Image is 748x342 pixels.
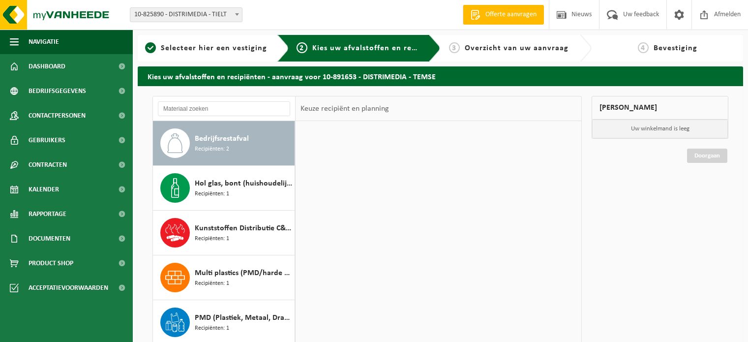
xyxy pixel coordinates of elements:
a: Doorgaan [687,149,727,163]
div: Keuze recipiënt en planning [296,96,394,121]
span: Documenten [29,226,70,251]
span: Recipiënten: 1 [195,324,229,333]
span: 10-825890 - DISTRIMEDIA - TIELT [130,7,242,22]
span: Kies uw afvalstoffen en recipiënten [312,44,448,52]
span: Recipiënten: 2 [195,145,229,154]
span: PMD (Plastiek, Metaal, Drankkartons) (bedrijven) [195,312,292,324]
span: 4 [638,42,649,53]
span: Bevestiging [654,44,697,52]
a: Offerte aanvragen [463,5,544,25]
span: 1 [145,42,156,53]
a: 1Selecteer hier een vestiging [143,42,269,54]
p: Uw winkelmand is leeg [592,120,728,138]
span: Hol glas, bont (huishoudelijk) [195,178,292,189]
button: Bedrijfsrestafval Recipiënten: 2 [153,121,295,166]
span: Contracten [29,153,67,177]
button: Kunststoffen Distributie C&I (CR) Recipiënten: 1 [153,211,295,255]
span: Recipiënten: 1 [195,279,229,288]
span: Multi plastics (PMD/harde kunststoffen/spanbanden/EPS/folie naturel/folie gemengd) [195,267,292,279]
span: 10-825890 - DISTRIMEDIA - TIELT [130,8,242,22]
span: Dashboard [29,54,65,79]
span: Gebruikers [29,128,65,153]
span: Recipiënten: 1 [195,189,229,199]
div: [PERSON_NAME] [592,96,728,120]
span: Navigatie [29,30,59,54]
span: Contactpersonen [29,103,86,128]
span: 3 [449,42,460,53]
span: 2 [297,42,307,53]
span: Recipiënten: 1 [195,234,229,244]
span: Offerte aanvragen [483,10,539,20]
span: Kunststoffen Distributie C&I (CR) [195,222,292,234]
span: Kalender [29,177,59,202]
span: Product Shop [29,251,73,276]
span: Selecteer hier een vestiging [161,44,267,52]
button: Hol glas, bont (huishoudelijk) Recipiënten: 1 [153,166,295,211]
span: Bedrijfsrestafval [195,133,249,145]
span: Rapportage [29,202,66,226]
span: Bedrijfsgegevens [29,79,86,103]
span: Acceptatievoorwaarden [29,276,108,300]
h2: Kies uw afvalstoffen en recipiënten - aanvraag voor 10-891653 - DISTRIMEDIA - TEMSE [138,66,743,86]
span: Overzicht van uw aanvraag [465,44,568,52]
input: Materiaal zoeken [158,101,290,116]
button: Multi plastics (PMD/harde kunststoffen/spanbanden/EPS/folie naturel/folie gemengd) Recipiënten: 1 [153,255,295,300]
